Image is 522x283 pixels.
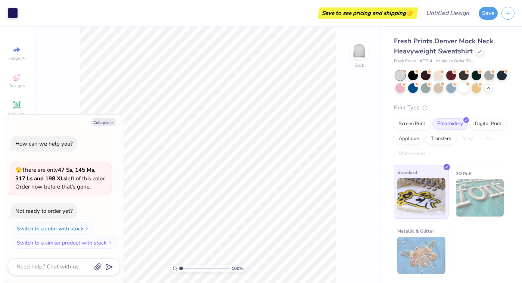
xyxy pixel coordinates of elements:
[13,237,116,249] button: Switch to a similar product with stock
[397,237,445,274] img: Metallic & Glitter
[91,118,116,126] button: Collapse
[432,118,468,130] div: Embroidery
[394,118,430,130] div: Screen Print
[397,227,434,235] span: Metallic & Glitter
[394,103,507,112] div: Print Type
[406,8,414,17] span: 👉
[15,140,73,147] div: How can we help you?
[85,226,89,231] img: Switch to a color with stock
[458,133,479,144] div: Vinyl
[15,207,73,215] div: Not ready to order yet?
[394,58,416,65] span: Fresh Prints
[320,7,416,19] div: Save to see pricing and shipping
[352,43,367,58] img: Back
[426,133,456,144] div: Transfers
[9,83,25,89] span: Designs
[456,179,504,217] img: 3D Puff
[420,6,475,21] input: Untitled Design
[8,55,26,61] span: Image AI
[479,7,498,20] button: Save
[15,166,96,182] strong: 47 Ss, 145 Ms, 317 Ls and 198 XLs
[15,167,22,174] span: 🫣
[397,168,417,176] span: Standard
[13,223,93,234] button: Switch to a color with stock
[481,133,499,144] div: Foil
[394,37,493,56] span: Fresh Prints Denver Mock Neck Heavyweight Sweatshirt
[232,265,243,272] span: 100 %
[420,58,432,65] span: # FP94
[15,166,106,190] span: There are only left of this color. Order now before that's gone.
[397,178,445,215] img: Standard
[8,111,26,116] span: Add Text
[354,62,364,69] div: Back
[394,133,424,144] div: Applique
[470,118,506,130] div: Digital Print
[436,58,473,65] span: Minimum Order: 50 +
[456,170,472,177] span: 3D Puff
[108,240,112,245] img: Switch to a similar product with stock
[394,148,430,159] div: Rhinestones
